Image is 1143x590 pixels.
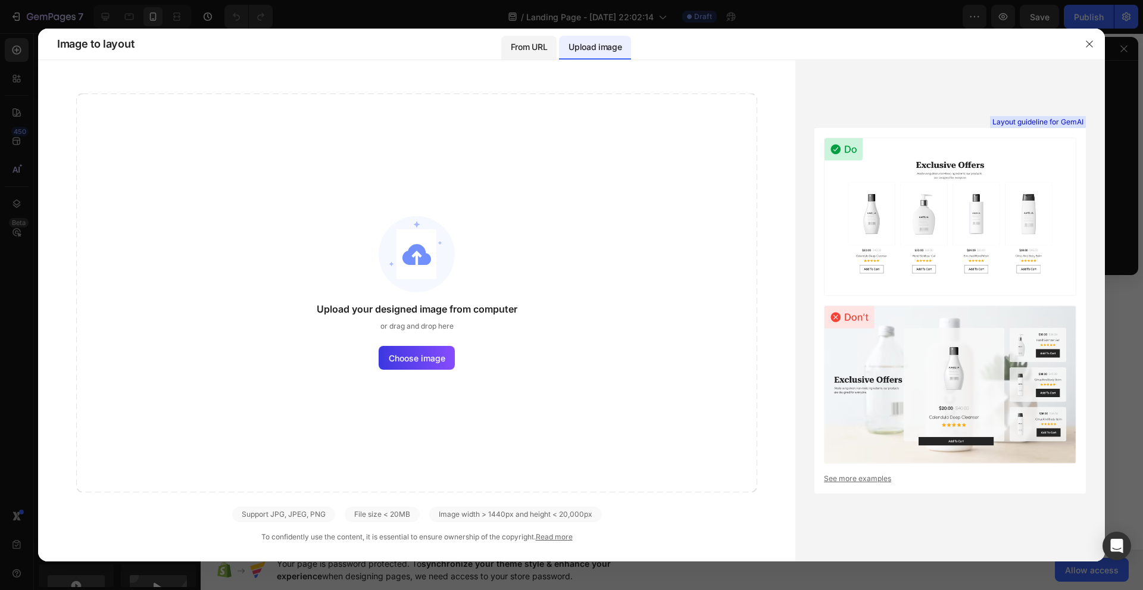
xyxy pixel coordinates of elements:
[824,473,1076,484] a: See more examples
[389,352,445,364] span: Choose image
[429,507,602,522] div: Image width > 1440px and height < 20,000px
[345,507,420,522] div: File size < 20MB
[74,313,149,330] div: Grupo WhatsApp
[317,302,517,316] span: Upload your designed image from computer
[1103,532,1131,560] div: Open Intercom Messenger
[18,507,204,530] button: QUERO ENTRAR NO CLUB
[51,511,172,526] div: QUERO ENTRAR NO CLUB
[68,463,155,480] div: Conteudo Exclusivo
[77,413,145,430] div: Networking VIP
[232,507,335,522] div: Support JPG, JPEG, PNG
[76,532,757,542] div: To confidently use the content, it is essential to ensure ownership of the copyright.
[77,363,146,380] div: Calls Semanais
[992,117,1083,127] span: Layout guideline for GemAI
[569,40,622,54] p: Upload image
[511,40,547,54] p: From URL
[57,37,134,51] span: Image to layout
[380,321,454,332] span: or drag and drop here
[536,532,573,541] a: Read more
